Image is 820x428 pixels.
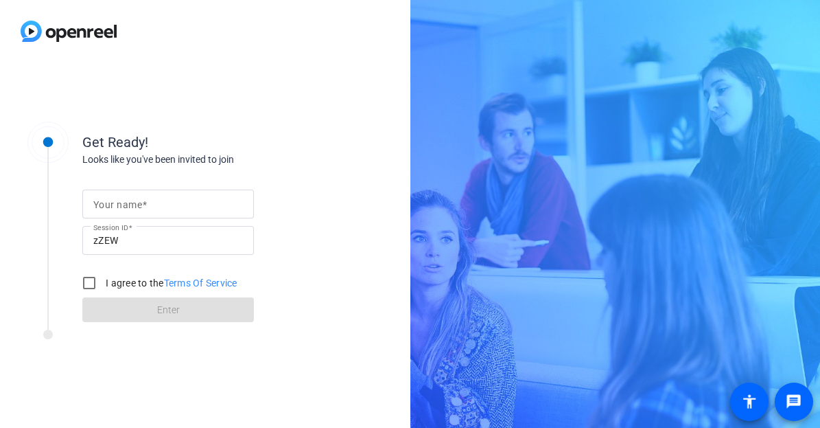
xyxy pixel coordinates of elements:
mat-label: Session ID [93,223,128,232]
div: Looks like you've been invited to join [82,153,357,167]
mat-icon: accessibility [741,394,758,410]
mat-label: Your name [93,199,142,210]
label: I agree to the [103,276,237,290]
div: Get Ready! [82,132,357,153]
mat-icon: message [786,394,802,410]
a: Terms Of Service [164,278,237,289]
